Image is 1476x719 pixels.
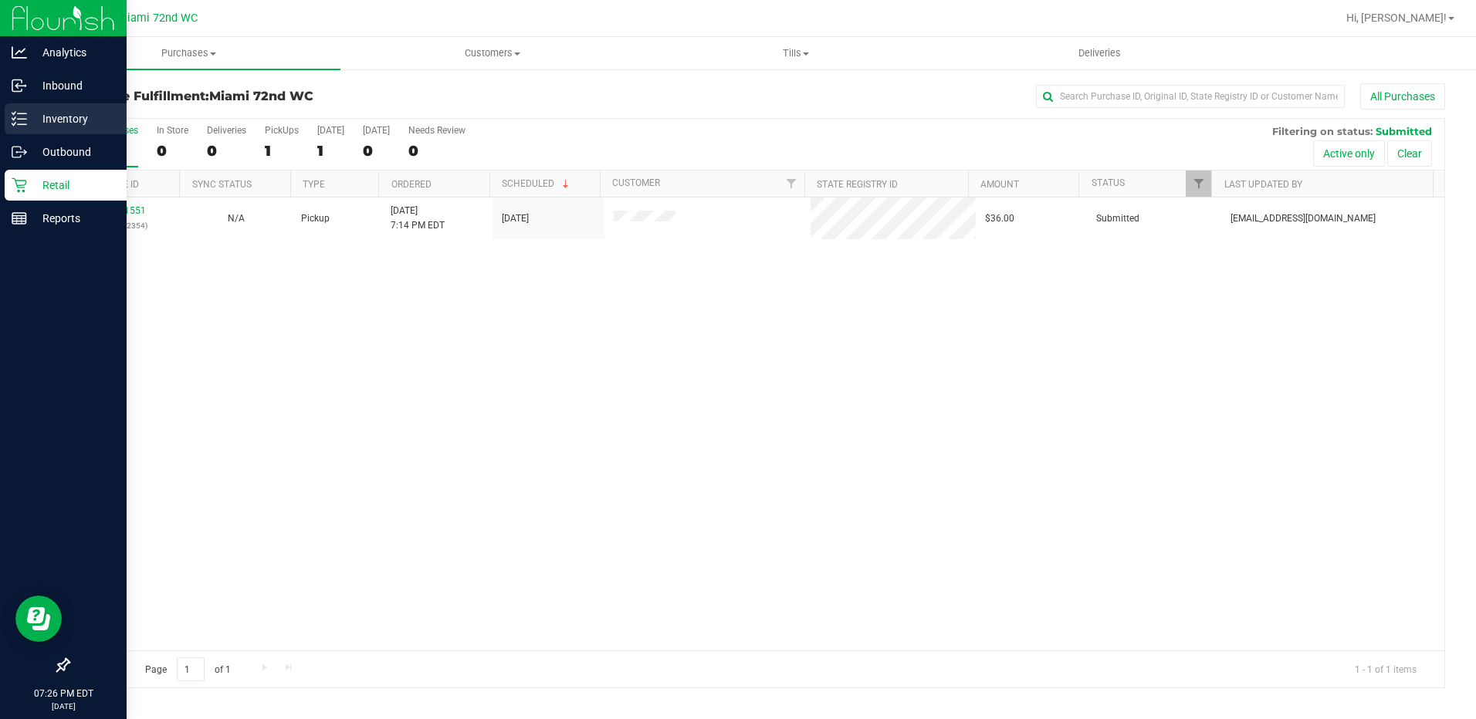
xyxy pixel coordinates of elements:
a: State Registry ID [817,179,898,190]
a: Ordered [391,179,432,190]
a: Amount [980,179,1019,190]
a: Status [1092,177,1125,188]
div: 1 [317,142,344,160]
span: Miami 72nd WC [209,89,313,103]
inline-svg: Analytics [12,45,27,60]
inline-svg: Retail [12,177,27,193]
a: Filter [1186,170,1211,197]
span: Page of 1 [132,657,243,681]
inline-svg: Reports [12,211,27,226]
div: PickUps [265,125,299,136]
div: 1 [265,142,299,160]
iframe: Resource center [15,596,62,642]
p: Inbound [27,76,120,95]
inline-svg: Outbound [12,144,27,160]
span: 1 - 1 of 1 items [1342,657,1429,680]
span: $36.00 [985,211,1014,226]
a: Last Updated By [1224,179,1302,190]
span: Deliveries [1058,46,1142,60]
div: [DATE] [363,125,390,136]
a: Tills [645,37,948,69]
button: Clear [1387,140,1432,167]
button: All Purchases [1360,83,1445,110]
span: Not Applicable [228,213,245,224]
span: Filtering on status: [1272,125,1373,137]
span: Pickup [301,211,330,226]
span: Submitted [1376,125,1432,137]
inline-svg: Inbound [12,78,27,93]
span: Purchases [37,46,340,60]
span: [EMAIL_ADDRESS][DOMAIN_NAME] [1231,211,1376,226]
a: Scheduled [502,178,572,189]
span: Hi, [PERSON_NAME]! [1346,12,1447,24]
p: [DATE] [7,700,120,712]
div: 0 [408,142,465,160]
a: Filter [779,170,804,197]
p: Analytics [27,43,120,62]
div: Needs Review [408,125,465,136]
div: [DATE] [317,125,344,136]
input: Search Purchase ID, Original ID, State Registry ID or Customer Name... [1036,85,1345,108]
div: In Store [157,125,188,136]
a: Purchases [37,37,340,69]
a: Sync Status [192,179,252,190]
a: Type [303,179,325,190]
button: N/A [228,211,245,226]
input: 1 [177,657,205,681]
div: Deliveries [207,125,246,136]
span: [DATE] [502,211,529,226]
inline-svg: Inventory [12,111,27,127]
a: Customer [612,177,660,188]
span: Submitted [1096,211,1139,226]
a: Customers [340,37,644,69]
p: Retail [27,176,120,194]
a: Deliveries [948,37,1251,69]
span: [DATE] 7:14 PM EDT [391,204,445,233]
div: 0 [363,142,390,160]
button: Active only [1313,140,1385,167]
div: 0 [207,142,246,160]
p: Outbound [27,143,120,161]
p: 07:26 PM EDT [7,687,120,700]
span: Tills [645,46,947,60]
p: Reports [27,209,120,228]
h3: Purchase Fulfillment: [68,89,527,103]
span: Customers [341,46,643,60]
div: 0 [157,142,188,160]
span: Miami 72nd WC [117,12,198,25]
p: Inventory [27,110,120,128]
